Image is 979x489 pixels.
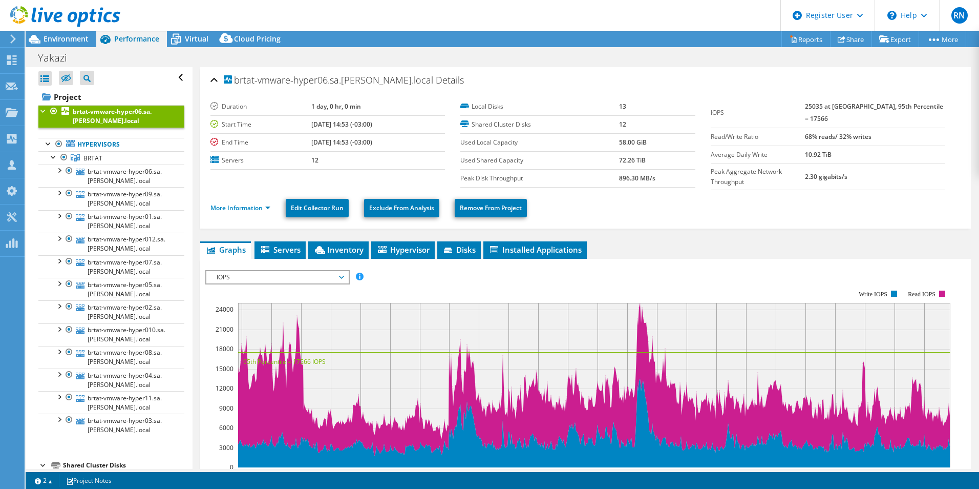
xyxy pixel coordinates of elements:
[59,474,119,487] a: Project Notes
[210,203,270,212] a: More Information
[38,151,184,165] a: BRTAT
[260,244,301,255] span: Servers
[216,305,233,314] text: 24000
[286,199,349,217] a: Edit Collector Run
[216,384,233,393] text: 12000
[313,244,364,255] span: Inventory
[908,291,935,298] text: Read IOPS
[376,244,430,255] span: Hypervisor
[44,34,89,44] span: Environment
[38,346,184,369] a: brtat-vmware-hyper08.sa.[PERSON_NAME].local
[311,102,361,111] b: 1 day, 0 hr, 0 min
[781,31,831,47] a: Reports
[216,325,233,334] text: 21000
[460,155,619,166] label: Used Shared Capacity
[311,120,372,129] b: [DATE] 14:53 (-03:00)
[83,154,102,162] span: BRTAT
[216,364,233,373] text: 15000
[210,101,311,112] label: Duration
[460,137,619,148] label: Used Local Capacity
[619,138,647,147] b: 58.00 GiB
[919,31,966,47] a: More
[805,102,943,123] b: 25035 at [GEOGRAPHIC_DATA], 95th Percentile = 17566
[28,474,59,487] a: 2
[805,132,871,141] b: 68% reads/ 32% writes
[63,459,184,472] div: Shared Cluster Disks
[887,11,897,20] svg: \n
[114,34,159,44] span: Performance
[805,172,847,181] b: 2.30 gigabits/s
[871,31,919,47] a: Export
[219,404,233,413] text: 9000
[951,7,968,24] span: RN
[210,137,311,148] label: End Time
[234,34,281,44] span: Cloud Pricing
[830,31,872,47] a: Share
[711,150,805,160] label: Average Daily Write
[311,138,372,147] b: [DATE] 14:53 (-03:00)
[210,119,311,130] label: Start Time
[211,271,343,283] span: IOPS
[224,75,433,86] span: brtat-vmware-hyper06.sa.[PERSON_NAME].local
[805,150,832,159] b: 10.92 TiB
[38,89,184,105] a: Project
[442,244,476,255] span: Disks
[219,423,233,432] text: 6000
[219,443,233,452] text: 3000
[38,165,184,187] a: brtat-vmware-hyper06.sa.[PERSON_NAME].local
[38,233,184,255] a: brtat-vmware-hyper012.sa.[PERSON_NAME].local
[38,210,184,233] a: brtat-vmware-hyper01.sa.[PERSON_NAME].local
[619,120,626,129] b: 12
[210,155,311,166] label: Servers
[436,74,464,86] span: Details
[38,138,184,151] a: Hypervisors
[619,156,646,165] b: 72.26 TiB
[216,344,233,353] text: 18000
[488,244,582,255] span: Installed Applications
[230,463,233,472] text: 0
[311,156,318,165] b: 12
[38,414,184,436] a: brtat-vmware-hyper03.sa.[PERSON_NAME].local
[619,174,655,182] b: 896.30 MB/s
[711,108,805,118] label: IOPS
[38,323,184,346] a: brtat-vmware-hyper010.sa.[PERSON_NAME].local
[38,391,184,414] a: brtat-vmware-hyper11.sa.[PERSON_NAME].local
[460,173,619,184] label: Peak Disk Throughput
[205,244,246,255] span: Graphs
[455,199,527,217] a: Remove From Project
[460,101,619,112] label: Local Disks
[38,300,184,323] a: brtat-vmware-hyper02.sa.[PERSON_NAME].local
[38,369,184,391] a: brtat-vmware-hyper04.sa.[PERSON_NAME].local
[185,34,208,44] span: Virtual
[460,119,619,130] label: Shared Cluster Disks
[38,187,184,210] a: brtat-vmware-hyper09.sa.[PERSON_NAME].local
[619,102,626,111] b: 13
[73,107,152,125] b: brtat-vmware-hyper06.sa.[PERSON_NAME].local
[38,255,184,278] a: brtat-vmware-hyper07.sa.[PERSON_NAME].local
[38,105,184,128] a: brtat-vmware-hyper06.sa.[PERSON_NAME].local
[711,167,805,187] label: Peak Aggregate Network Throughput
[38,278,184,300] a: brtat-vmware-hyper05.sa.[PERSON_NAME].local
[859,291,887,298] text: Write IOPS
[33,52,83,64] h1: Yakazi
[711,132,805,142] label: Read/Write Ratio
[243,357,326,366] text: 95th Percentile = 17566 IOPS
[364,199,439,217] a: Exclude From Analysis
